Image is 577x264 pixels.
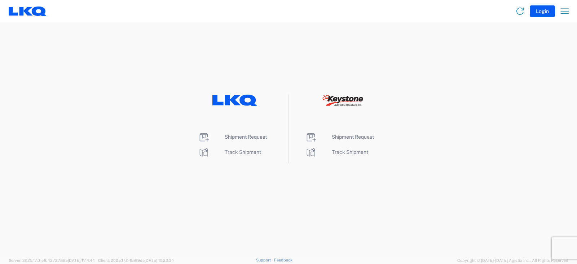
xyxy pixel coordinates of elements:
[305,149,368,155] a: Track Shipment
[305,134,374,140] a: Shipment Request
[98,258,174,263] span: Client: 2025.17.0-159f9de
[9,258,95,263] span: Server: 2025.17.0-efb42727865
[225,149,261,155] span: Track Shipment
[332,134,374,140] span: Shipment Request
[198,134,267,140] a: Shipment Request
[530,5,555,17] button: Login
[457,257,568,264] span: Copyright © [DATE]-[DATE] Agistix Inc., All Rights Reserved
[68,258,95,263] span: [DATE] 11:14:44
[225,134,267,140] span: Shipment Request
[145,258,174,263] span: [DATE] 10:23:34
[332,149,368,155] span: Track Shipment
[198,149,261,155] a: Track Shipment
[274,258,292,262] a: Feedback
[256,258,274,262] a: Support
